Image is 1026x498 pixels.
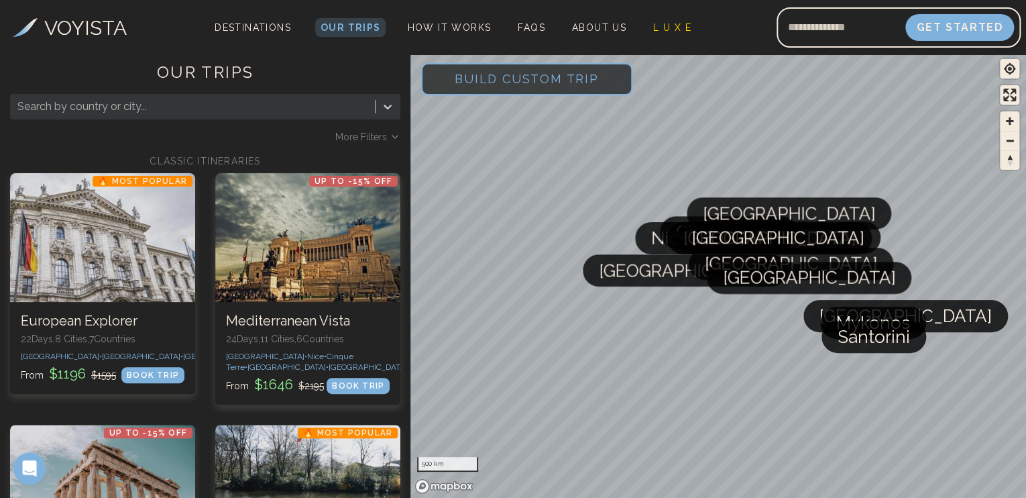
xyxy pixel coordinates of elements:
h2: CLASSIC ITINERARIES [10,154,400,168]
iframe: Intercom live chat [13,452,46,485]
span: $ 2195 [298,381,324,391]
span: $ 1196 [46,366,89,382]
p: 🔥 Most Popular [298,428,398,438]
span: Nice • [307,352,327,361]
span: Our Trips [321,22,381,33]
p: From [21,364,116,383]
span: Santorini [838,321,910,353]
span: [GEOGRAPHIC_DATA] • [226,352,307,361]
span: Destinations [209,17,296,56]
span: [GEOGRAPHIC_DATA] [819,300,992,332]
a: About Us [567,18,632,37]
button: Reset bearing to north [1000,150,1019,170]
button: Build Custom Trip [421,63,632,95]
a: Mapbox homepage [414,479,473,494]
button: Find my location [1000,59,1019,79]
span: [GEOGRAPHIC_DATA] [692,221,864,254]
a: L U X E [648,18,697,37]
input: Email address [777,11,905,44]
p: 24 Days, 11 Cities, 6 Countr ies [226,332,390,346]
p: Up to -15% OFF [104,428,192,438]
span: More Filters [335,130,387,144]
div: 500 km [417,457,478,472]
canvas: Map [410,52,1026,498]
p: From [226,375,324,394]
span: [GEOGRAPHIC_DATA] [599,254,771,287]
span: How It Works [407,22,491,33]
a: How It Works [402,18,496,37]
button: Enter fullscreen [1000,85,1019,105]
button: Zoom in [1000,111,1019,131]
span: FAQs [518,22,545,33]
h1: OUR TRIPS [10,62,400,94]
span: Nice [651,222,689,254]
span: [GEOGRAPHIC_DATA] [683,222,856,254]
a: VOYISTA [13,13,127,43]
p: Up to -15% OFF [309,176,398,187]
a: Our Trips [315,18,386,37]
span: [GEOGRAPHIC_DATA] • [21,352,102,361]
a: FAQs [512,18,551,37]
div: BOOK TRIP [327,378,390,394]
span: Mykonos [836,307,910,339]
span: Cinque Terre [676,216,782,248]
span: L U X E [653,22,691,33]
p: 🔥 Most Popular [93,176,192,187]
span: $ 1595 [91,370,116,381]
button: Zoom out [1000,131,1019,150]
span: [GEOGRAPHIC_DATA] [705,248,877,280]
span: [GEOGRAPHIC_DATA] • [102,352,183,361]
span: [GEOGRAPHIC_DATA] • [247,362,329,372]
div: BOOK TRIP [121,367,184,383]
a: European Explorer🔥 Most PopularEuropean Explorer22Days,8 Cities,7Countries[GEOGRAPHIC_DATA]•[GEOG... [10,173,195,394]
p: 22 Days, 8 Cities, 7 Countr ies [21,332,184,346]
span: About Us [572,22,626,33]
span: $ 1646 [251,377,296,393]
h3: Mediterranean Vista [226,313,390,330]
span: [GEOGRAPHIC_DATA] • [183,352,264,361]
span: Build Custom Trip [433,50,620,107]
span: [GEOGRAPHIC_DATA] [723,262,895,294]
span: [GEOGRAPHIC_DATA] [703,197,875,230]
h3: VOYISTA [44,13,127,43]
span: Reset bearing to north [1000,151,1019,170]
span: [GEOGRAPHIC_DATA] • [329,362,410,372]
img: Voyista Logo [13,18,38,37]
button: Get Started [905,14,1014,41]
a: Mediterranean VistaUp to -15% OFFMediterranean Vista24Days,11 Cities,6Countries[GEOGRAPHIC_DATA]•... [215,173,400,405]
h3: European Explorer [21,313,184,330]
